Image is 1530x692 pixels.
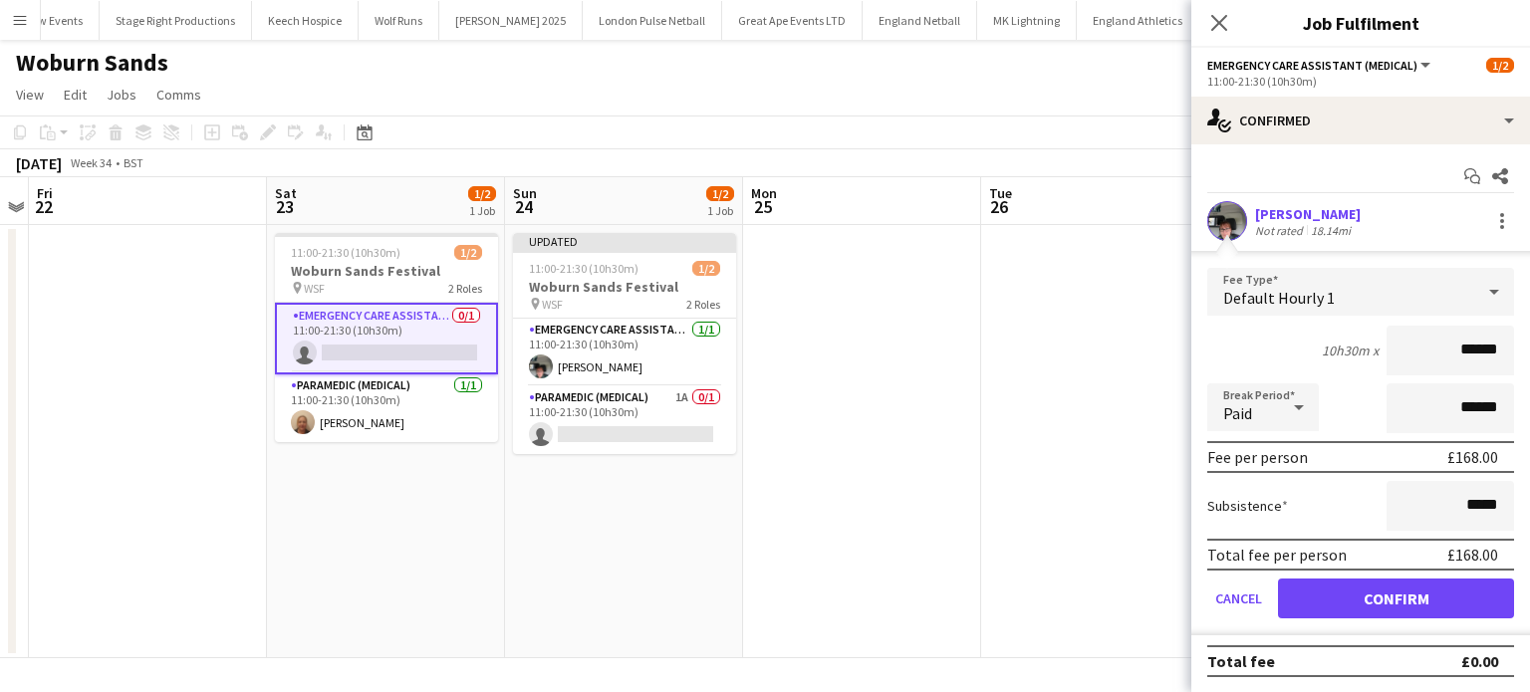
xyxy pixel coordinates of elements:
span: Jobs [107,86,136,104]
div: Confirmed [1191,97,1530,144]
div: 1 Job [707,203,733,218]
span: 11:00-21:30 (10h30m) [529,261,638,276]
h3: Woburn Sands Festival [513,278,736,296]
span: 22 [34,195,53,218]
span: 2 Roles [448,281,482,296]
app-job-card: 11:00-21:30 (10h30m)1/2Woburn Sands Festival WSF2 RolesEmergency Care Assistant (Medical)0/111:00... [275,233,498,442]
div: Fee per person [1207,447,1308,467]
button: Wolf Runs [359,1,439,40]
h3: Job Fulfilment [1191,10,1530,36]
app-job-card: Updated11:00-21:30 (10h30m)1/2Woburn Sands Festival WSF2 RolesEmergency Care Assistant (Medical)1... [513,233,736,454]
span: Paid [1223,403,1252,423]
div: [PERSON_NAME] [1255,205,1361,223]
div: £168.00 [1447,447,1498,467]
button: Stage Right Productions [100,1,252,40]
button: London Pulse Netball [583,1,722,40]
span: 23 [272,195,297,218]
button: Great Ape Events LTD [722,1,863,40]
button: MK Lightning [977,1,1077,40]
div: 18.14mi [1307,223,1355,238]
span: 1/2 [468,186,496,201]
span: WSF [542,297,563,312]
button: England Netball [863,1,977,40]
span: 26 [986,195,1012,218]
button: Emergency Care Assistant (Medical) [1207,58,1433,73]
app-card-role: Paramedic (Medical)1/111:00-21:30 (10h30m)[PERSON_NAME] [275,374,498,442]
h1: Woburn Sands [16,48,168,78]
span: View [16,86,44,104]
span: Sun [513,184,537,202]
a: View [8,82,52,108]
a: Comms [148,82,209,108]
div: £168.00 [1447,545,1498,565]
div: Total fee per person [1207,545,1347,565]
span: Sat [275,184,297,202]
div: [DATE] [16,153,62,173]
div: 1 Job [469,203,495,218]
div: Not rated [1255,223,1307,238]
span: Week 34 [66,155,116,170]
button: [PERSON_NAME] 2025 [439,1,583,40]
div: £0.00 [1461,651,1498,671]
span: 2 Roles [686,297,720,312]
span: 1/2 [692,261,720,276]
app-card-role: Paramedic (Medical)1A0/111:00-21:30 (10h30m) [513,386,736,454]
div: Updated [513,233,736,249]
h3: Woburn Sands Festival [275,262,498,280]
span: Tue [989,184,1012,202]
span: 25 [748,195,777,218]
a: Edit [56,82,95,108]
span: Comms [156,86,201,104]
span: 1/2 [1486,58,1514,73]
label: Subsistence [1207,497,1288,515]
div: Total fee [1207,651,1275,671]
button: England Athletics [1077,1,1199,40]
span: Mon [751,184,777,202]
span: WSF [304,281,325,296]
span: Emergency Care Assistant (Medical) [1207,58,1417,73]
button: Cancel [1207,578,1270,618]
span: Default Hourly 1 [1223,288,1335,308]
span: 11:00-21:30 (10h30m) [291,245,400,260]
span: Fri [37,184,53,202]
a: Jobs [99,82,144,108]
button: Keech Hospice [252,1,359,40]
app-card-role: Emergency Care Assistant (Medical)1/111:00-21:30 (10h30m)[PERSON_NAME] [513,319,736,386]
span: 24 [510,195,537,218]
span: Edit [64,86,87,104]
span: 1/2 [706,186,734,201]
button: Confirm [1278,578,1514,618]
span: 1/2 [454,245,482,260]
app-card-role: Emergency Care Assistant (Medical)0/111:00-21:30 (10h30m) [275,303,498,374]
div: BST [124,155,143,170]
div: 10h30m x [1322,342,1379,359]
div: 11:00-21:30 (10h30m) [1207,74,1514,89]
